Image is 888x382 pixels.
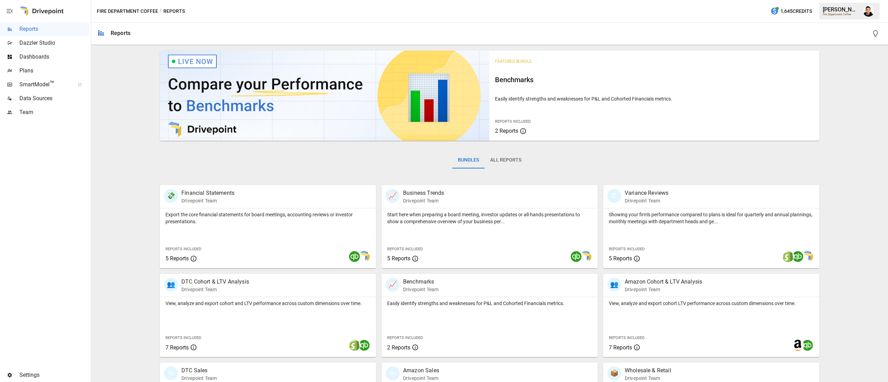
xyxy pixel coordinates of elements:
[495,95,813,102] p: Easily identify strengths and weaknesses for P&L and Cohorted Financials metrics.
[19,94,89,103] span: Data Sources
[495,74,813,85] h6: Benchmarks
[164,366,178,380] div: 🛍
[181,197,234,204] p: Drivepoint Team
[165,255,189,262] span: 5 Reports
[403,278,438,286] p: Benchmarks
[164,278,178,292] div: 👥
[386,366,400,380] div: 🛍
[780,7,812,16] span: 1,645 Credits
[607,278,621,292] div: 👥
[495,119,531,124] span: Reports Included
[165,247,201,251] span: Reports Included
[607,366,621,380] div: 📦
[823,13,859,16] div: Fire Department Coffee
[359,251,370,262] img: smart model
[19,53,89,61] span: Dashboards
[403,375,439,382] p: Drivepoint Team
[609,255,632,262] span: 5 Reports
[863,6,874,17] img: Francisco Sanchez
[387,336,423,340] span: Reports Included
[349,251,360,262] img: quickbooks
[609,247,644,251] span: Reports Included
[403,197,444,204] p: Drivepoint Team
[181,189,234,197] p: Financial Statements
[387,255,410,262] span: 5 Reports
[580,251,591,262] img: smart model
[160,7,162,16] div: /
[802,340,813,351] img: quickbooks
[571,251,582,262] img: quickbooks
[495,59,532,64] span: Featured Bundle
[181,286,249,293] p: Drivepoint Team
[50,79,54,88] span: ™
[181,366,217,375] p: DTC Sales
[625,189,668,197] p: Variance Reviews
[97,7,158,16] button: Fire Department Coffee
[403,366,439,375] p: Amazon Sales
[387,344,410,351] span: 2 Reports
[19,67,89,75] span: Plans
[452,152,485,168] button: Bundles
[625,286,702,293] p: Drivepoint Team
[19,371,89,379] span: Settings
[625,278,702,286] p: Amazon Cohort & LTV Analysis
[19,108,89,116] span: Team
[19,39,89,47] span: Dazzler Studio
[609,344,632,351] span: 7 Reports
[783,251,794,262] img: shopify
[823,6,859,13] div: [PERSON_NAME]
[625,197,668,204] p: Drivepoint Team
[802,251,813,262] img: smart model
[165,344,189,351] span: 7 Reports
[19,25,89,33] span: Reports
[165,211,370,225] p: Export the core financial statements for board meetings, accounting reviews or investor presentat...
[792,251,803,262] img: quickbooks
[19,80,70,89] span: SmartModel
[609,300,814,307] p: View, analyze and export cohort LTV performance across custom dimensions over time.
[165,336,201,340] span: Reports Included
[625,375,671,382] p: Drivepoint Team
[609,336,644,340] span: Reports Included
[403,189,444,197] p: Business Trends
[386,278,400,292] div: 📈
[625,366,671,375] p: Wholesale & Retail
[768,5,815,18] button: 1,645Credits
[160,51,489,141] img: video thumbnail
[485,152,527,168] button: All Reports
[387,300,592,307] p: Easily identify strengths and weaknesses for P&L and Cohorted Financials metrics.
[111,30,130,36] div: Reports
[387,247,423,251] span: Reports Included
[387,211,592,225] p: Start here when preparing a board meeting, investor updates or all-hands presentations to show a ...
[609,211,814,225] p: Showing your firm's performance compared to plans is ideal for quarterly and annual plannings, mo...
[164,189,178,203] div: 💸
[359,340,370,351] img: quickbooks
[792,340,803,351] img: amazon
[181,375,217,382] p: Drivepoint Team
[165,300,370,307] p: View, analyze and export cohort and LTV performance across custom dimensions over time.
[403,286,438,293] p: Drivepoint Team
[386,189,400,203] div: 📈
[495,128,518,134] span: 2 Reports
[181,278,249,286] p: DTC Cohort & LTV Analysis
[349,340,360,351] img: shopify
[859,1,878,21] button: Francisco Sanchez
[607,189,621,203] div: 🗓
